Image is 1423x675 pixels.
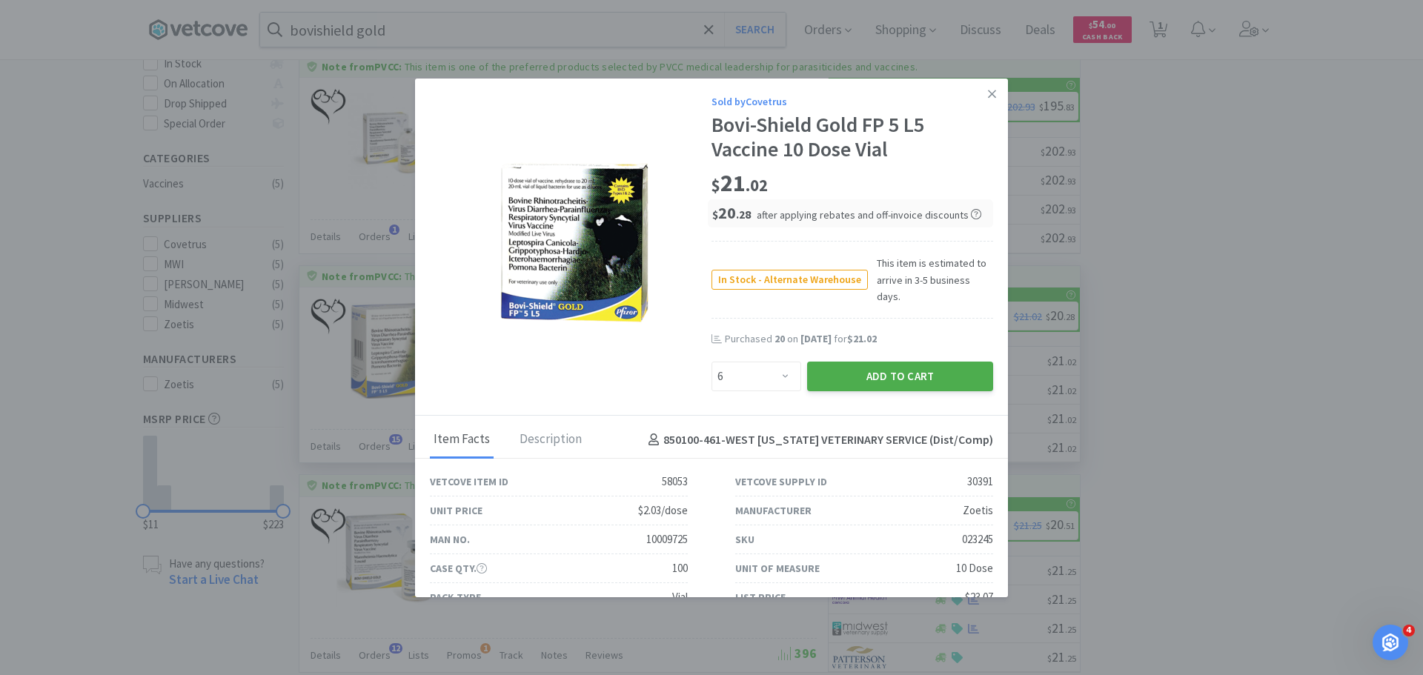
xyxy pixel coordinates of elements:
[712,207,718,222] span: $
[712,270,867,289] span: In Stock - Alternate Warehouse
[430,589,481,605] div: Pack Type
[735,502,812,519] div: Manufacturer
[967,473,993,491] div: 30391
[868,255,993,305] span: This item is estimated to arrive in 3-5 business days.
[662,473,688,491] div: 58053
[430,422,494,459] div: Item Facts
[757,208,981,222] span: after applying rebates and off-invoice discounts
[430,560,487,576] div: Case Qty.
[956,559,993,577] div: 10 Dose
[430,531,470,548] div: Man No.
[646,531,688,548] div: 10009725
[430,473,508,490] div: Vetcove Item ID
[711,168,768,198] span: 21
[800,332,832,345] span: [DATE]
[516,422,586,459] div: Description
[672,559,688,577] div: 100
[746,175,768,196] span: . 02
[735,589,786,605] div: List Price
[774,332,785,345] span: 20
[711,175,720,196] span: $
[1373,625,1408,660] iframe: Intercom live chat
[1403,625,1415,636] span: 4
[735,531,754,548] div: SKU
[712,202,751,223] span: 20
[736,207,751,222] span: . 28
[478,150,663,335] img: 03e1ab15747c45f3b35e0efb0db4ee75_30391.png
[725,332,993,347] div: Purchased on for
[711,93,993,110] div: Sold by Covetrus
[638,502,688,519] div: $2.03/dose
[735,473,827,490] div: Vetcove Supply ID
[643,430,993,450] h4: 850100-461 - WEST [US_STATE] VETERINARY SERVICE (Dist/Comp)
[430,502,482,519] div: Unit Price
[962,531,993,548] div: 023245
[965,588,993,606] div: $23.07
[711,113,993,162] div: Bovi-Shield Gold FP 5 L5 Vaccine 10 Dose Vial
[672,588,688,606] div: Vial
[963,502,993,519] div: Zoetis
[807,362,993,391] button: Add to Cart
[735,560,820,576] div: Unit of Measure
[847,332,877,345] span: $21.02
